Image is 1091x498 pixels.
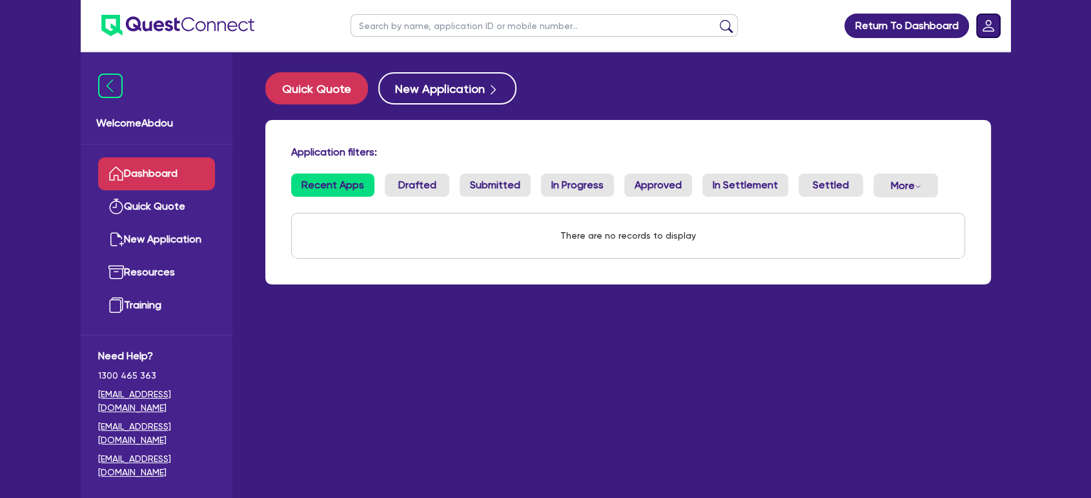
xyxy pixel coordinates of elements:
img: resources [108,264,124,280]
button: New Application [378,72,516,105]
a: Approved [624,174,692,197]
a: [EMAIL_ADDRESS][DOMAIN_NAME] [98,388,215,415]
a: Quick Quote [98,190,215,223]
a: Settled [799,174,863,197]
a: Dropdown toggle [972,9,1005,43]
h4: Application filters: [291,146,965,158]
img: quick-quote [108,199,124,214]
a: [EMAIL_ADDRESS][DOMAIN_NAME] [98,452,215,479]
a: [EMAIL_ADDRESS][DOMAIN_NAME] [98,420,215,447]
a: Submitted [460,174,531,197]
a: New Application [98,223,215,256]
span: Welcome Abdou [96,115,217,131]
input: Search by name, application ID or mobile number... [351,14,738,37]
button: Dropdown toggle [873,174,938,197]
div: There are no records to display [545,214,711,258]
a: Dashboard [98,157,215,190]
span: Need Help? [98,348,215,364]
a: Drafted [385,174,449,197]
img: training [108,297,124,313]
a: Return To Dashboard [844,14,969,38]
img: quest-connect-logo-blue [101,15,254,36]
img: icon-menu-close [98,74,123,98]
button: Quick Quote [265,72,368,105]
a: Recent Apps [291,174,374,197]
a: Training [98,289,215,322]
a: In Progress [541,174,614,197]
span: 1300 465 363 [98,369,215,383]
a: Quick Quote [265,72,378,105]
a: Resources [98,256,215,289]
img: new-application [108,232,124,247]
a: In Settlement [702,174,788,197]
